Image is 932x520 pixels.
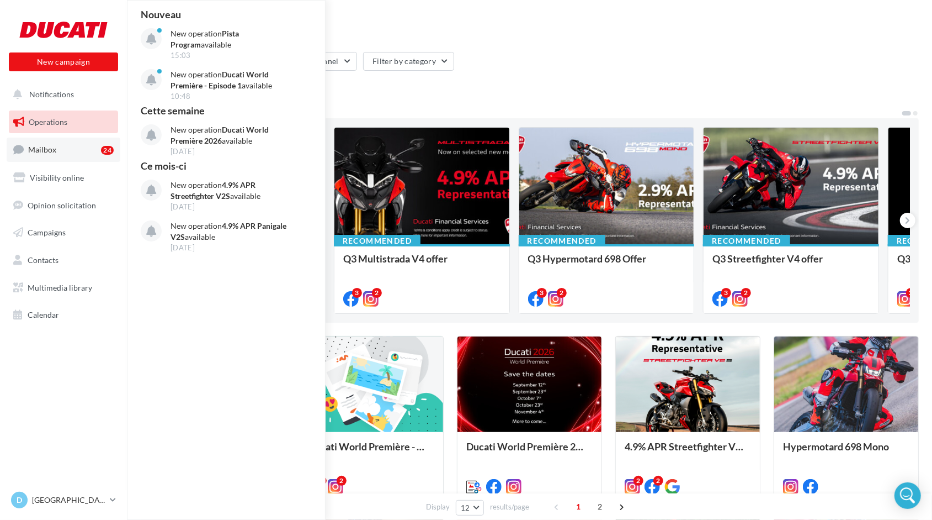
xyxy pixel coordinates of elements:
[7,194,120,217] a: Opinion solicitation
[372,288,382,298] div: 2
[633,476,643,486] div: 2
[721,288,731,298] div: 3
[30,173,84,182] span: Visibility online
[625,441,751,463] div: 4.9% APR Streetfighter V2S
[712,253,870,275] div: Q3 Streetfighter V4 offer
[352,288,362,298] div: 3
[29,90,74,99] span: Notifications
[528,253,685,275] div: Q3 Hypermotard 698 Offer
[28,200,96,209] span: Opinion solicitation
[28,255,58,265] span: Contacts
[28,228,66,237] span: Campaigns
[7,303,120,327] a: Calendar
[426,502,450,512] span: Display
[9,52,118,71] button: New campaign
[363,52,454,71] button: Filter by category
[894,482,921,509] div: Open Intercom Messenger
[906,288,916,298] div: 2
[7,166,120,190] a: Visibility online
[28,310,59,319] span: Calendar
[140,18,919,34] div: Marketing operations
[557,288,567,298] div: 2
[32,495,105,506] p: [GEOGRAPHIC_DATA]
[519,235,605,247] div: Recommended
[9,490,118,511] a: D [GEOGRAPHIC_DATA]
[653,476,663,486] div: 2
[343,253,500,275] div: Q3 Multistrada V4 offer
[466,441,593,463] div: Ducati World Première 2026
[101,146,114,155] div: 24
[337,476,347,486] div: 2
[741,288,751,298] div: 2
[461,503,470,512] span: 12
[17,495,22,506] span: D
[308,441,434,463] div: Ducati World Première - Episode 1
[334,235,420,247] div: Recommended
[7,249,120,272] a: Contacts
[7,111,120,134] a: Operations
[537,288,547,298] div: 3
[570,498,588,516] span: 1
[7,221,120,244] a: Campaigns
[28,145,56,154] span: Mailbox
[7,83,116,106] button: Notifications
[7,276,120,300] a: Multimedia library
[703,235,790,247] div: Recommended
[140,105,901,114] div: 6 operations recommended by your brand
[29,117,67,127] span: Operations
[7,138,120,161] a: Mailbox24
[456,500,484,516] button: 12
[783,441,909,463] div: Hypermotard 698 Mono
[28,283,92,292] span: Multimedia library
[490,502,529,512] span: results/page
[592,498,609,516] span: 2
